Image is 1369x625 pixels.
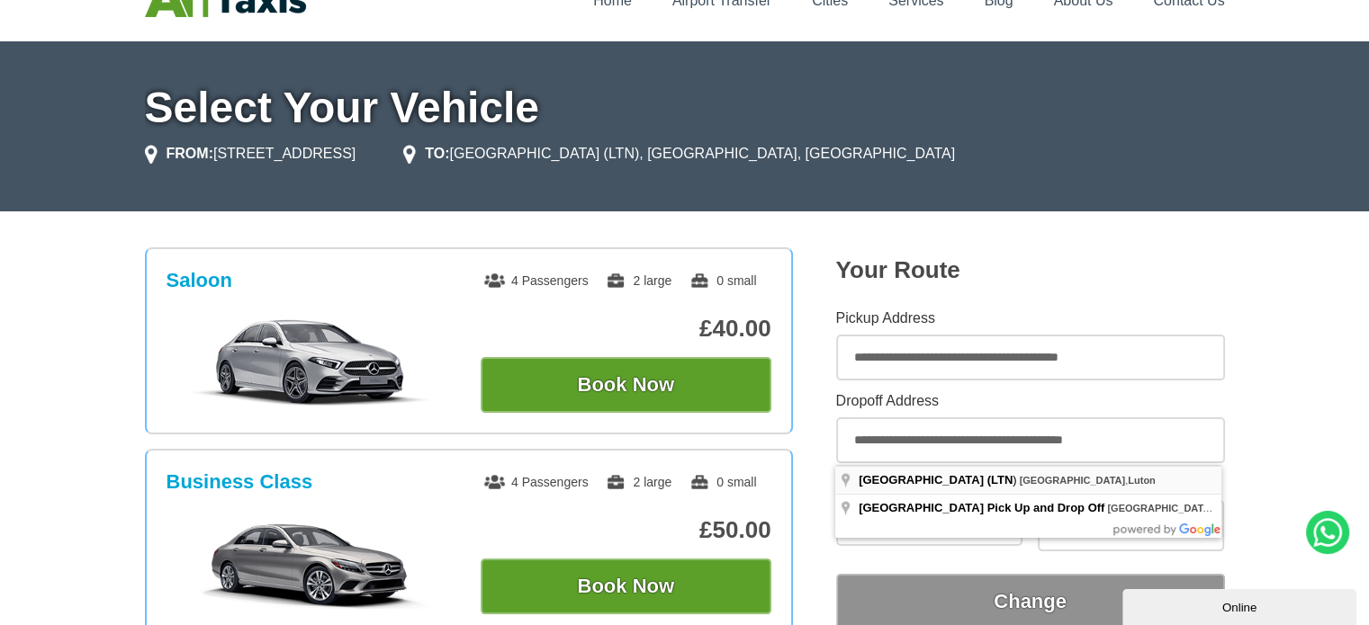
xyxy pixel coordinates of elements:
[425,146,449,161] strong: TO:
[481,558,771,614] button: Book Now
[1122,585,1360,625] iframe: chat widget
[1128,475,1156,486] span: Luton
[403,143,955,165] li: [GEOGRAPHIC_DATA] (LTN), [GEOGRAPHIC_DATA], [GEOGRAPHIC_DATA]
[481,315,771,343] p: £40.00
[859,501,1104,514] span: [GEOGRAPHIC_DATA] Pick Up and Drop Off
[484,273,589,288] span: 4 Passengers
[1107,503,1243,513] span: ,
[1107,503,1213,513] span: [GEOGRAPHIC_DATA]
[145,143,356,165] li: [STREET_ADDRESS]
[481,516,771,544] p: £50.00
[836,256,1225,284] h2: Your Route
[167,269,232,292] h3: Saloon
[689,273,756,288] span: 0 small
[1020,475,1156,486] span: ,
[167,146,213,161] strong: FROM:
[484,475,589,489] span: 4 Passengers
[1020,475,1126,486] span: [GEOGRAPHIC_DATA]
[836,394,1225,408] label: Dropoff Address
[145,86,1225,129] h1: Select Your Vehicle
[689,475,756,489] span: 0 small
[606,475,671,489] span: 2 large
[836,311,1225,326] label: Pickup Address
[167,470,313,494] h3: Business Class
[176,317,446,407] img: Saloon
[481,357,771,413] button: Book Now
[859,473,1013,487] span: [GEOGRAPHIC_DATA] (LTN
[859,473,1020,487] span: )
[606,273,671,288] span: 2 large
[1216,503,1244,513] span: Luton
[176,519,446,609] img: Business Class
